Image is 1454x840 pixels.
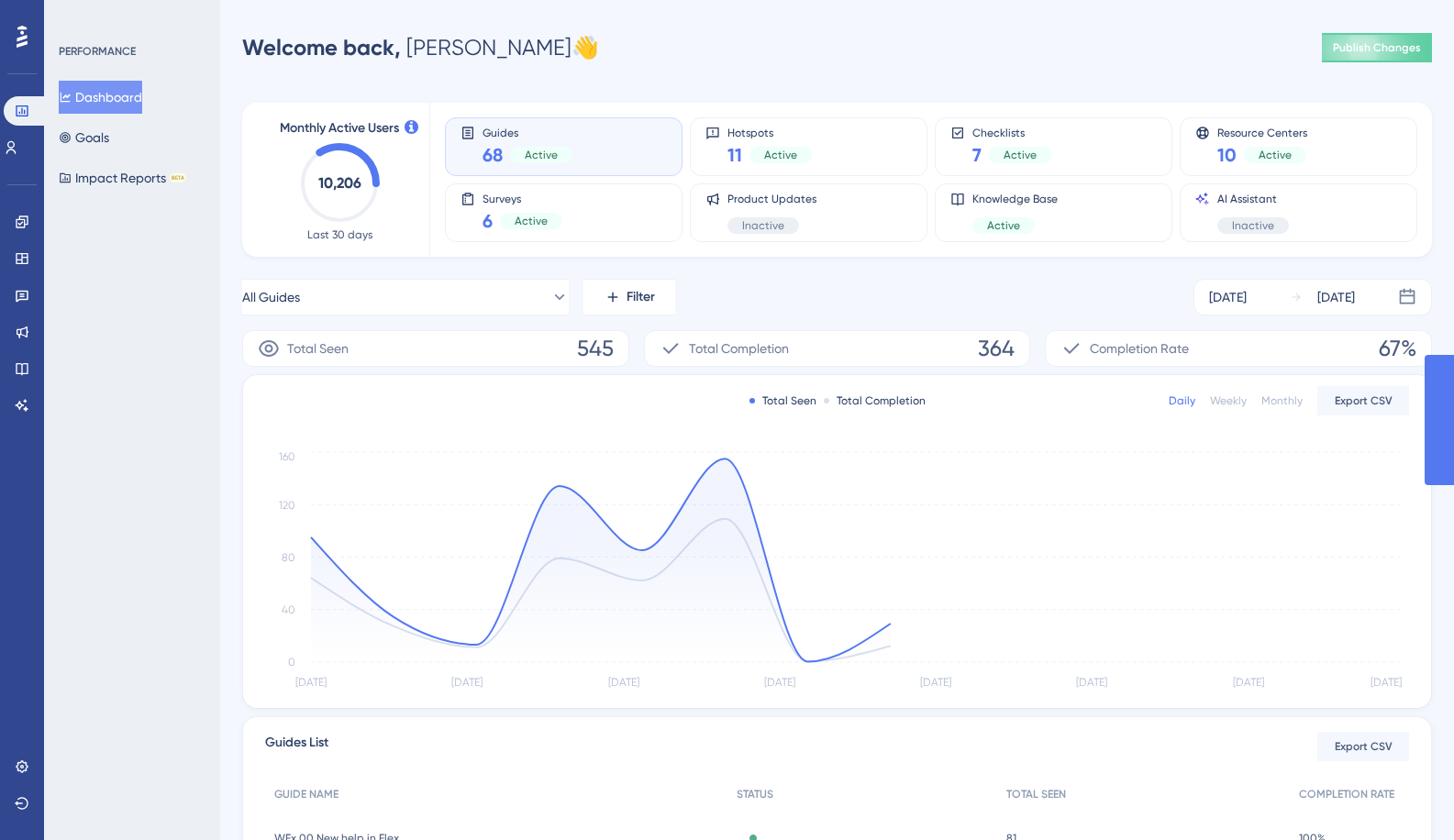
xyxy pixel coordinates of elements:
span: Total Completion [689,337,789,359]
button: Export CSV [1317,732,1409,761]
button: Export CSV [1317,386,1409,415]
span: Inactive [742,218,784,233]
span: Publish Changes [1333,40,1421,55]
span: 6 [483,208,493,234]
span: COMPLETION RATE [1299,787,1394,801]
tspan: [DATE] [451,676,483,689]
div: Total Seen [749,393,816,408]
button: Impact ReportsBETA [59,161,186,194]
span: Monthly Active Users [280,117,399,139]
span: Checklists [972,126,1051,138]
span: Guides List [265,732,328,761]
tspan: [DATE] [1076,676,1107,689]
div: Monthly [1261,393,1303,408]
span: Product Updates [727,192,816,206]
span: Active [764,148,797,162]
span: Resource Centers [1217,126,1307,138]
span: Surveys [483,192,562,204]
span: STATUS [737,787,773,801]
span: Guides [483,126,572,138]
div: Daily [1169,393,1195,408]
tspan: 160 [279,450,295,463]
span: GUIDE NAME [274,787,339,801]
span: 11 [727,142,742,168]
span: Total Seen [287,337,349,359]
div: Weekly [1210,393,1247,408]
span: 68 [483,142,503,168]
span: 364 [978,334,1015,363]
span: Active [525,148,558,162]
tspan: 0 [288,656,295,669]
span: Active [1004,148,1037,162]
span: TOTAL SEEN [1006,787,1066,801]
span: 7 [972,142,982,168]
div: [PERSON_NAME] 👋 [242,33,599,62]
tspan: 120 [279,499,295,512]
tspan: [DATE] [608,676,639,689]
div: Total Completion [824,393,926,408]
span: 545 [577,334,614,363]
button: Publish Changes [1322,33,1432,62]
span: Completion Rate [1090,337,1189,359]
tspan: 40 [282,603,295,616]
tspan: [DATE] [295,676,327,689]
span: AI Assistant [1217,192,1289,206]
span: Welcome back, [242,34,401,61]
span: Active [987,218,1020,233]
text: 10,206 [318,174,361,192]
span: Filter [627,286,655,308]
span: All Guides [242,286,300,308]
button: Goals [59,121,109,154]
div: PERFORMANCE [59,44,136,59]
tspan: [DATE] [920,676,951,689]
span: Active [1259,148,1292,162]
button: Dashboard [59,81,142,114]
tspan: [DATE] [1233,676,1264,689]
span: Knowledge Base [972,192,1058,206]
span: Last 30 days [307,227,372,242]
span: Export CSV [1335,739,1393,754]
span: Inactive [1232,218,1274,233]
span: Active [515,214,548,228]
button: Filter [583,279,675,315]
div: BETA [170,173,186,182]
div: [DATE] [1209,286,1247,308]
div: [DATE] [1317,286,1355,308]
tspan: 80 [282,551,295,564]
span: 67% [1379,334,1416,363]
tspan: [DATE] [1371,676,1402,689]
span: 10 [1217,142,1237,168]
tspan: [DATE] [764,676,795,689]
span: Hotspots [727,126,812,138]
button: All Guides [242,279,569,315]
span: Export CSV [1335,393,1393,408]
iframe: UserGuiding AI Assistant Launcher [1377,768,1432,823]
